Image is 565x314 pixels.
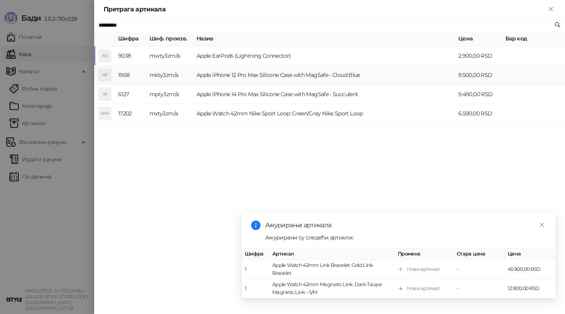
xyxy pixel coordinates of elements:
[269,279,395,299] td: Apple Watch 42mm Magnetic Link: Dark Taupe Magnetic Link - S/M
[193,66,455,85] td: Apple iPhone 12 Pro Max Silicone Case with MagSafe - Cloud Blue
[98,88,111,100] div: AI1
[146,85,193,104] td: mpty3zm/a
[98,107,111,120] div: AW4
[146,66,193,85] td: mkty3zm/a
[505,260,556,279] td: 45.900,00 RSD
[455,31,502,46] th: Цена
[193,104,455,123] td: Apple Watch 42mm Nike Sport Loop: Green/Grey Nike Sport Loop
[395,248,454,260] th: Промена
[455,66,502,85] td: 9.500,00 RSD
[455,85,502,104] td: 9.490,00 RSD
[115,66,146,85] td: 1968
[539,222,545,228] span: close
[454,279,505,299] td: -
[104,5,546,14] div: Претрага артикала
[265,221,546,230] div: Ажурирање артикала
[115,31,146,46] th: Шифра
[98,49,111,62] div: AE(
[455,46,502,66] td: 2.900,00 RSD
[242,260,269,279] td: 1
[115,104,146,123] td: 17202
[269,248,395,260] th: Артикал
[538,221,546,229] a: Close
[505,248,556,260] th: Цена
[193,85,455,104] td: Apple iPhone 14 Pro Max Silicone Case with MagSafe - Succulent
[98,69,111,81] div: AI1
[251,221,261,230] span: info-circle
[115,46,146,66] td: 9038
[115,85,146,104] td: 6127
[242,248,269,260] th: Шифра
[546,5,556,14] button: Close
[242,279,269,299] td: 1
[407,285,440,293] div: Нови артикал
[193,46,455,66] td: Apple EarPods (Lightning Connector)
[407,266,440,274] div: Нови артикал
[502,31,565,46] th: Бар код
[455,104,502,123] td: 6.590,00 RSD
[146,104,193,123] td: mxty3zm/a
[269,260,395,279] td: Apple Watch 42mm Link Bracelet: Gold Link Bracelet
[146,46,193,66] td: mwty3zm/a
[454,248,505,260] th: Стара цена
[193,31,455,46] th: Назив
[454,260,505,279] td: -
[505,279,556,299] td: 12.900,00 RSD
[265,233,546,242] div: Ажурирани су следећи артикли:
[146,31,193,46] th: Шиф. произв.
